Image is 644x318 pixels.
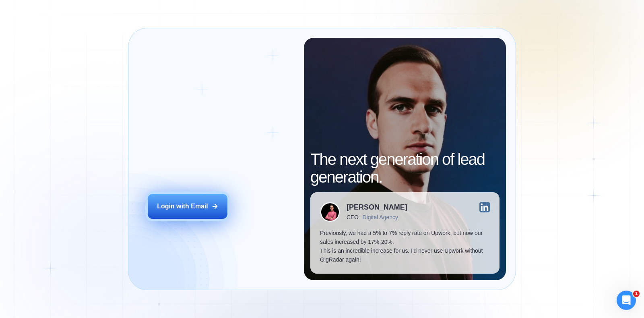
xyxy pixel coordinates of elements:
[157,202,208,211] div: Login with Email
[617,291,636,310] iframe: Intercom live chat
[363,214,398,220] div: Digital Agency
[310,150,499,186] h2: The next generation of lead generation.
[347,204,407,211] div: [PERSON_NAME]
[320,229,489,264] p: Previously, we had a 5% to 7% reply rate on Upwork, but now our sales increased by 17%-20%. This ...
[633,291,640,297] span: 1
[347,214,358,220] div: CEO
[148,194,227,219] button: Login with Email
